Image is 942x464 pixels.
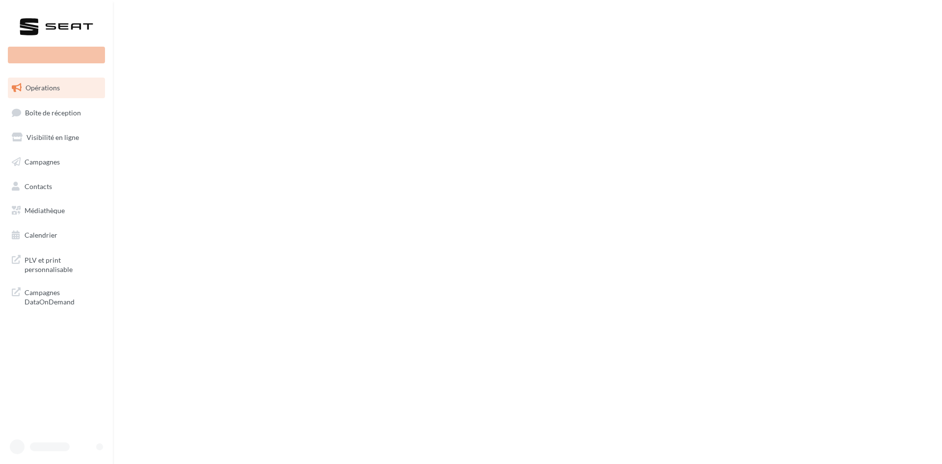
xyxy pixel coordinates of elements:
a: PLV et print personnalisable [6,249,107,278]
a: Médiathèque [6,200,107,221]
a: Opérations [6,78,107,98]
a: Campagnes DataOnDemand [6,282,107,311]
span: Contacts [25,182,52,190]
a: Boîte de réception [6,102,107,123]
span: PLV et print personnalisable [25,253,101,274]
span: Visibilité en ligne [26,133,79,141]
a: Visibilité en ligne [6,127,107,148]
a: Campagnes [6,152,107,172]
a: Calendrier [6,225,107,246]
span: Campagnes [25,158,60,166]
div: Nouvelle campagne [8,47,105,63]
span: Calendrier [25,231,57,239]
span: Boîte de réception [25,108,81,116]
span: Médiathèque [25,206,65,215]
a: Contacts [6,176,107,197]
span: Opérations [26,83,60,92]
span: Campagnes DataOnDemand [25,286,101,307]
